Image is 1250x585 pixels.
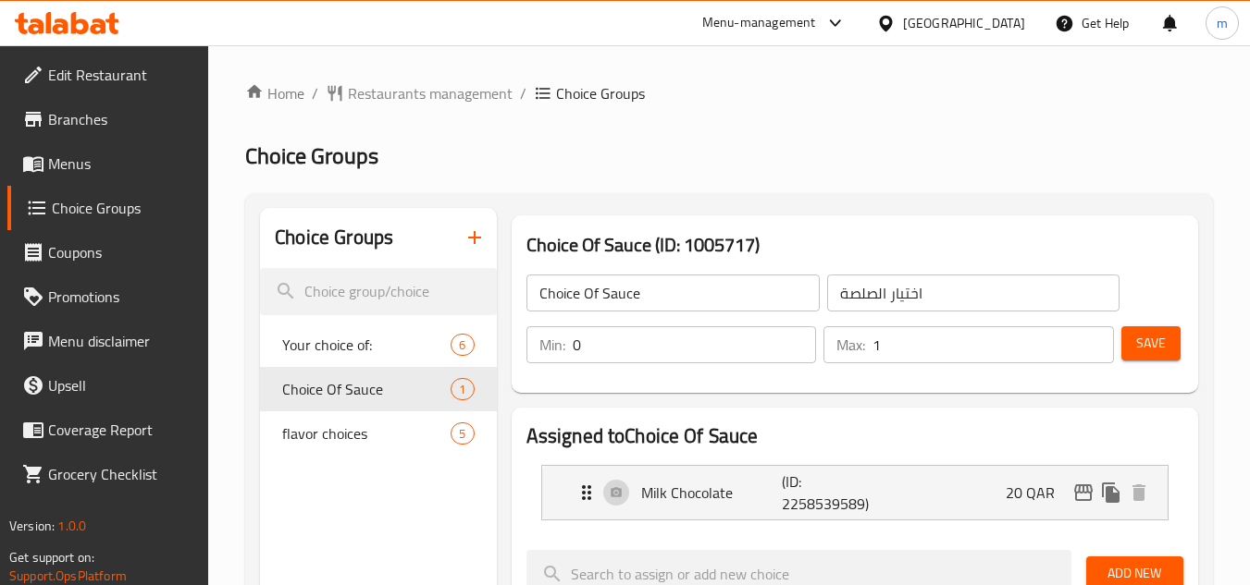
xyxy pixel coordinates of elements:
[451,422,474,445] div: Choices
[903,13,1025,33] div: [GEOGRAPHIC_DATA]
[48,419,194,441] span: Coverage Report
[7,186,209,230] a: Choice Groups
[48,374,194,396] span: Upsell
[702,12,816,34] div: Menu-management
[1121,326,1181,360] button: Save
[556,82,645,104] span: Choice Groups
[7,141,209,186] a: Menus
[1125,479,1153,506] button: delete
[282,422,451,445] span: flavor choices
[782,470,876,515] p: (ID: 2258539589)
[542,466,1168,519] div: Expand
[245,82,1213,104] nav: breadcrumb
[526,230,1183,260] h3: Choice Of Sauce (ID: 1005717)
[641,481,783,504] p: Milk Chocolate
[312,82,318,104] li: /
[452,425,473,443] span: 5
[282,334,451,356] span: Your choice of:
[48,241,194,263] span: Coupons
[260,411,496,456] div: flavor choices5
[48,286,194,308] span: Promotions
[275,224,393,251] h2: Choice Groups
[245,135,378,177] span: Choice Groups
[7,53,209,97] a: Edit Restaurant
[48,64,194,86] span: Edit Restaurant
[48,330,194,352] span: Menu disclaimer
[52,197,194,219] span: Choice Groups
[452,381,473,398] span: 1
[1070,479,1097,506] button: edit
[7,319,209,363] a: Menu disclaimer
[1217,13,1228,33] span: m
[7,363,209,408] a: Upsell
[260,323,496,367] div: Your choice of:6
[260,367,496,411] div: Choice Of Sauce1
[452,336,473,354] span: 6
[260,268,496,315] input: search
[9,514,55,538] span: Version:
[539,334,565,356] p: Min:
[7,452,209,496] a: Grocery Checklist
[245,82,304,104] a: Home
[48,463,194,485] span: Grocery Checklist
[1136,332,1166,355] span: Save
[348,82,513,104] span: Restaurants management
[520,82,526,104] li: /
[7,97,209,141] a: Branches
[1006,481,1070,504] p: 20 QAR
[451,378,474,400] div: Choices
[7,230,209,274] a: Coupons
[836,334,865,356] p: Max:
[526,422,1183,450] h2: Assigned to Choice Of Sauce
[1097,479,1125,506] button: duplicate
[48,152,194,175] span: Menus
[7,408,209,452] a: Coverage Report
[526,457,1183,528] li: Expand
[57,514,86,538] span: 1.0.0
[282,378,451,400] span: Choice Of Sauce
[1101,562,1169,585] span: Add New
[7,274,209,319] a: Promotions
[451,334,474,356] div: Choices
[48,108,194,130] span: Branches
[326,82,513,104] a: Restaurants management
[9,545,94,569] span: Get support on:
